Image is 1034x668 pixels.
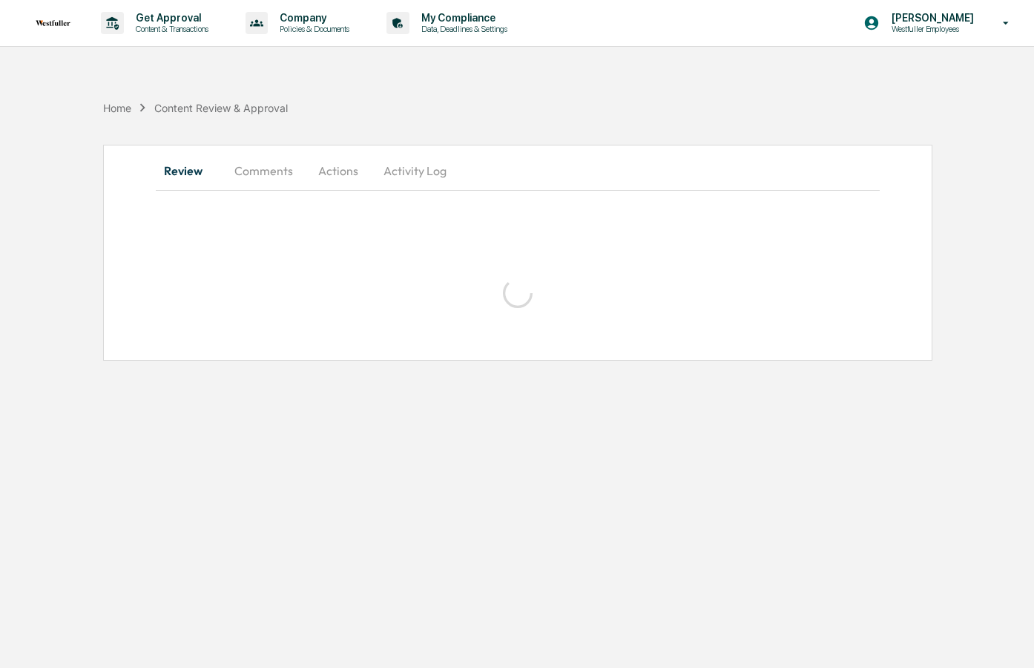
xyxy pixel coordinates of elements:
[305,153,372,189] button: Actions
[409,24,515,34] p: Data, Deadlines & Settings
[409,12,515,24] p: My Compliance
[124,24,216,34] p: Content & Transactions
[154,102,288,114] div: Content Review & Approval
[156,153,880,189] div: secondary tabs example
[880,12,981,24] p: [PERSON_NAME]
[156,153,223,189] button: Review
[880,24,981,34] p: Westfuller Employees
[124,12,216,24] p: Get Approval
[103,102,131,114] div: Home
[268,24,357,34] p: Policies & Documents
[268,12,357,24] p: Company
[223,153,305,189] button: Comments
[36,20,71,26] img: logo
[372,153,458,189] button: Activity Log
